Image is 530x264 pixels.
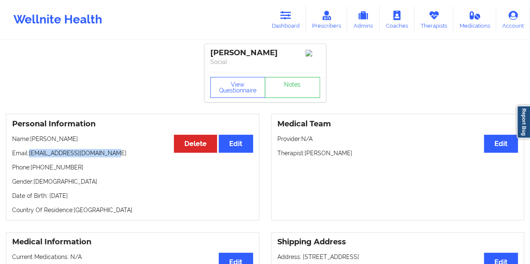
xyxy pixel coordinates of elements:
h3: Shipping Address [277,237,518,247]
p: Provider: N/A [277,135,518,143]
h3: Medical Information [12,237,253,247]
p: Email: [EMAIL_ADDRESS][DOMAIN_NAME] [12,149,253,157]
h3: Personal Information [12,119,253,129]
a: Coaches [380,6,414,33]
p: Phone: [PHONE_NUMBER] [12,163,253,172]
button: Delete [174,135,217,153]
p: Gender: [DEMOGRAPHIC_DATA] [12,177,253,186]
button: View Questionnaire [210,77,266,98]
img: Image%2Fplaceholer-image.png [305,50,320,56]
a: Therapists [414,6,453,33]
p: Social [210,58,320,66]
a: Dashboard [266,6,306,33]
a: Report Bug [517,105,530,138]
a: Medications [453,6,496,33]
h3: Medical Team [277,119,518,129]
div: [PERSON_NAME] [210,48,320,58]
p: Country Of Residence: [GEOGRAPHIC_DATA] [12,206,253,214]
p: Date of Birth: [DATE] [12,192,253,200]
p: Name: [PERSON_NAME] [12,135,253,143]
p: Current Medications: N/A [12,253,253,261]
button: Edit [219,135,253,153]
a: Prescribers [306,6,347,33]
a: Account [496,6,530,33]
a: Admins [347,6,380,33]
p: Address: [STREET_ADDRESS] [277,253,518,261]
a: Notes [265,77,320,98]
button: Edit [484,135,518,153]
p: Therapist: [PERSON_NAME] [277,149,518,157]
